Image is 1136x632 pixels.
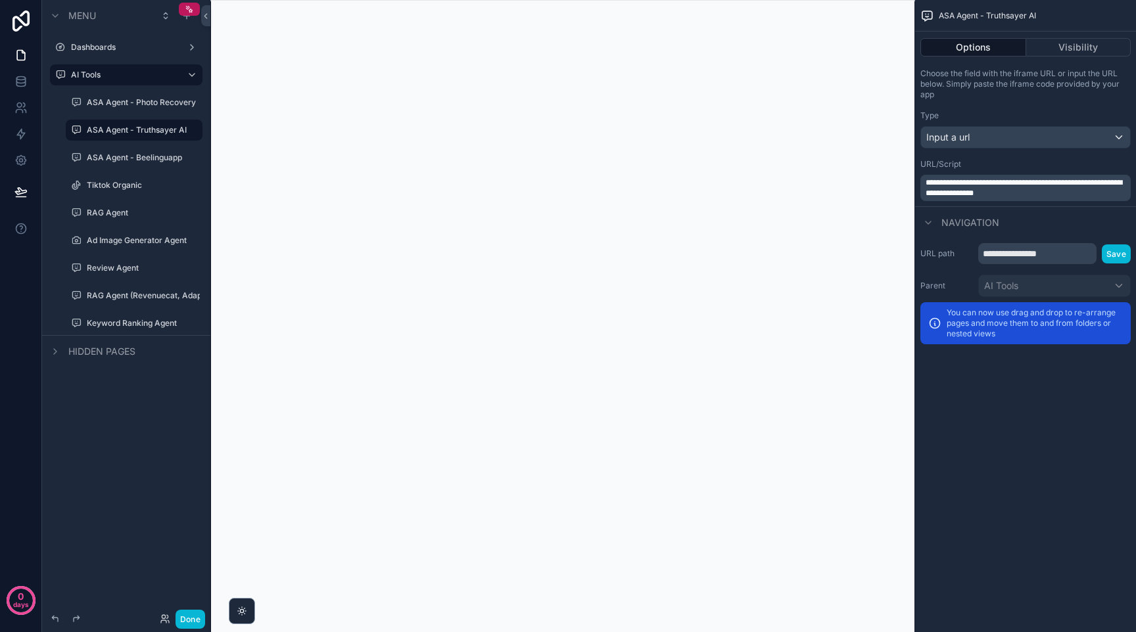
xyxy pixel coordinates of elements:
span: Navigation [941,216,999,229]
button: Visibility [1026,38,1131,56]
label: Type [920,110,939,121]
div: scrollable content [920,175,1131,201]
button: Options [920,38,1026,56]
p: You can now use drag and drop to re-arrange pages and move them to and from folders or nested views [947,307,1123,339]
button: Done [176,610,205,629]
p: 0 [18,590,24,603]
button: AI Tools [978,275,1131,297]
label: URL path [920,248,973,259]
label: AI Tools [71,70,176,80]
label: Review Agent [87,263,200,273]
label: URL/Script [920,159,961,169]
button: Save [1102,244,1131,263]
span: Hidden pages [68,345,135,358]
span: Menu [68,9,96,22]
span: ASA Agent - Truthsayer AI [939,11,1036,21]
label: RAG Agent (Revenuecat, Adapty) [87,290,200,301]
label: Ad Image Generator Agent [87,235,200,246]
label: ASA Agent - Beelinguapp [87,152,200,163]
p: days [13,595,29,614]
label: RAG Agent [87,208,200,218]
label: Keyword Ranking Agent [87,318,200,328]
label: ASA Agent - Photo Recovery [87,97,200,108]
button: Input a url [920,126,1131,148]
label: ASA Agent - Truthsayer AI [87,125,195,135]
label: Dashboards [71,42,181,53]
label: Parent [920,281,973,291]
p: Choose the field with the iframe URL or input the URL below. Simply paste the iframe code provide... [920,68,1131,100]
span: Input a url [926,131,970,144]
span: AI Tools [984,279,1018,292]
label: Tiktok Organic [87,180,200,191]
